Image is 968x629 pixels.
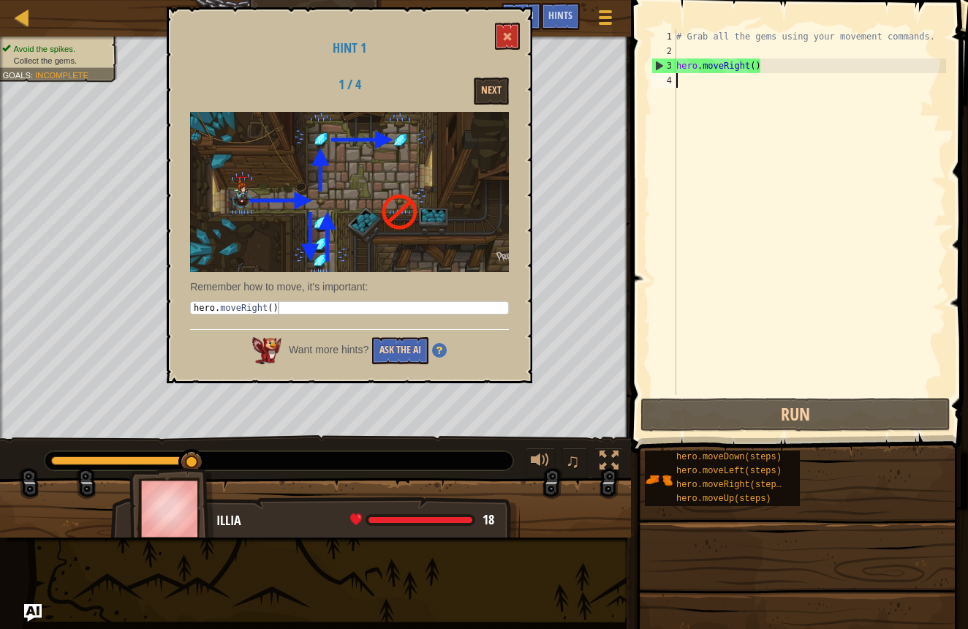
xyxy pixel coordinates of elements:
[509,8,534,22] span: Ask AI
[31,70,35,80] span: :
[216,511,505,530] div: Illia
[289,344,368,355] span: Want more hints?
[372,337,428,364] button: Ask the AI
[640,398,950,432] button: Run
[474,78,509,105] button: Next
[548,8,572,22] span: Hints
[651,73,676,88] div: 4
[2,43,109,55] li: Avoid the spikes.
[304,78,396,92] h2: 1 / 4
[2,55,109,67] li: Collect the gems.
[2,70,31,80] span: Goals
[483,511,494,529] span: 18
[565,450,580,472] span: ♫
[350,513,494,527] div: health: 18 / 18
[651,29,676,44] div: 1
[526,448,555,478] button: Adjust volume
[676,480,787,490] span: hero.moveRight(steps)
[432,343,447,358] img: Hint
[252,337,281,364] img: AI
[333,39,366,57] span: Hint 1
[676,494,771,504] span: hero.moveUp(steps)
[35,70,88,80] span: Incomplete
[502,3,541,30] button: Ask AI
[190,279,509,294] p: Remember how to move, it's important:
[14,44,75,53] span: Avoid the spikes.
[652,59,676,73] div: 3
[562,448,587,478] button: ♫
[587,3,624,37] button: Show game menu
[190,112,509,272] img: Gems in the deep
[651,44,676,59] div: 2
[645,466,673,494] img: portrait.png
[129,468,214,549] img: thang_avatar_frame.png
[14,56,77,65] span: Collect the gems.
[676,452,782,462] span: hero.moveDown(steps)
[594,448,624,478] button: Toggle fullscreen
[676,466,782,476] span: hero.moveLeft(steps)
[24,604,42,622] button: Ask AI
